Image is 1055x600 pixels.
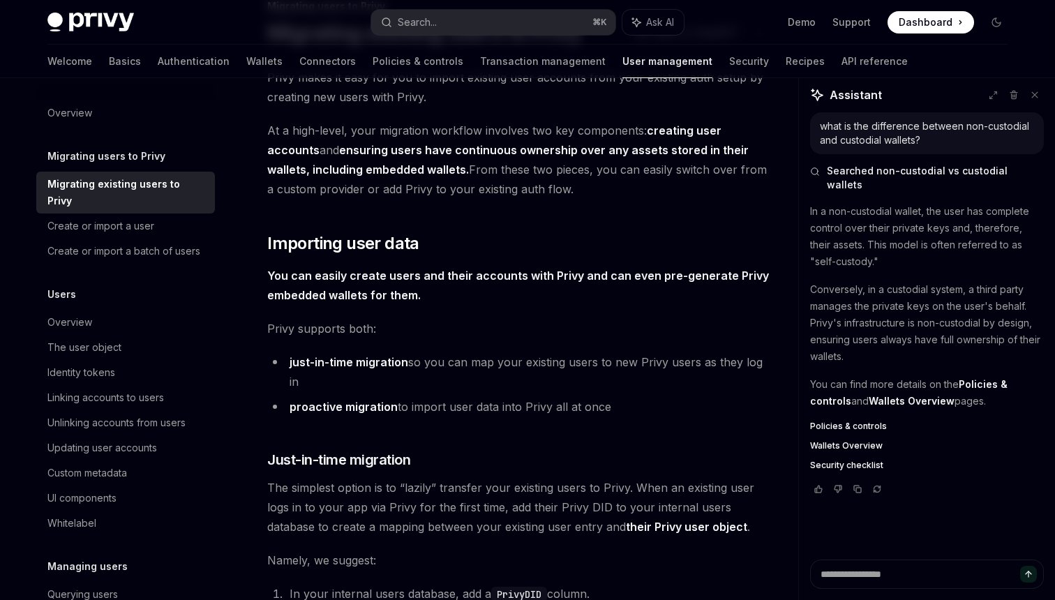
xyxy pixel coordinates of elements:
a: Wallets Overview [810,440,1044,451]
a: Unlinking accounts from users [36,410,215,435]
a: Whitelabel [36,511,215,536]
a: Create or import a user [36,213,215,239]
span: Policies & controls [810,421,887,432]
span: Wallets Overview [810,440,883,451]
div: Linking accounts to users [47,389,164,406]
a: Authentication [158,45,230,78]
a: Custom metadata [36,460,215,486]
button: Search...⌘K [371,10,615,35]
a: Welcome [47,45,92,78]
div: The user object [47,339,121,356]
span: Importing user data [267,232,419,255]
a: API reference [841,45,908,78]
a: just-in-time migration [290,355,408,370]
div: UI components [47,490,117,507]
h5: Managing users [47,558,128,575]
span: At a high-level, your migration workflow involves two key components: and From these two pieces, ... [267,121,770,199]
div: Whitelabel [47,515,96,532]
a: Basics [109,45,141,78]
span: Namely, we suggest: [267,550,770,570]
strong: Wallets Overview [869,395,955,407]
span: Privy supports both: [267,319,770,338]
a: Security [729,45,769,78]
a: Demo [788,15,816,29]
div: Updating user accounts [47,440,157,456]
a: Linking accounts to users [36,385,215,410]
p: In a non-custodial wallet, the user has complete control over their private keys and, therefore, ... [810,203,1044,270]
a: their Privy user object [626,520,747,534]
a: Dashboard [888,11,974,33]
span: The simplest option is to “lazily” transfer your existing users to Privy. When an existing user l... [267,478,770,537]
span: Privy makes it easy for you to import existing user accounts from your existing auth setup by cre... [267,68,770,107]
a: Support [832,15,871,29]
a: Migrating existing users to Privy [36,172,215,213]
button: Toggle dark mode [985,11,1008,33]
div: Overview [47,314,92,331]
div: Create or import a user [47,218,154,234]
div: Identity tokens [47,364,115,381]
strong: Policies & controls [810,378,1008,407]
div: Create or import a batch of users [47,243,200,260]
strong: You can easily create users and their accounts with Privy and can even pre-generate Privy embedde... [267,269,769,302]
a: Wallets [246,45,283,78]
button: Send message [1020,566,1037,583]
img: dark logo [47,13,134,32]
span: ⌘ K [592,17,607,28]
span: Searched non-custodial vs custodial wallets [827,164,1044,192]
a: Create or import a batch of users [36,239,215,264]
div: Unlinking accounts from users [47,414,186,431]
p: You can find more details on the and pages. [810,376,1044,410]
a: Recipes [786,45,825,78]
span: Ask AI [646,15,674,29]
button: Ask AI [622,10,684,35]
div: Migrating existing users to Privy [47,176,207,209]
a: Security checklist [810,460,1044,471]
div: what is the difference between non-custodial and custodial wallets? [820,119,1034,147]
span: Assistant [830,87,882,103]
a: Identity tokens [36,360,215,385]
div: Overview [47,105,92,121]
p: Conversely, in a custodial system, a third party manages the private keys on the user's behalf. P... [810,281,1044,365]
li: to import user data into Privy all at once [267,397,770,417]
h5: Migrating users to Privy [47,148,165,165]
a: The user object [36,335,215,360]
span: Security checklist [810,460,883,471]
a: Transaction management [480,45,606,78]
a: User management [622,45,712,78]
a: Policies & controls [373,45,463,78]
a: Overview [36,100,215,126]
div: Custom metadata [47,465,127,481]
h5: Users [47,286,76,303]
span: Dashboard [899,15,952,29]
a: proactive migration [290,400,398,414]
li: so you can map your existing users to new Privy users as they log in [267,352,770,391]
span: Just-in-time migration [267,450,410,470]
a: Connectors [299,45,356,78]
strong: ensuring users have continuous ownership over any assets stored in their wallets, including embed... [267,143,749,177]
a: Overview [36,310,215,335]
a: UI components [36,486,215,511]
a: Policies & controls [810,421,1044,432]
button: Searched non-custodial vs custodial wallets [810,164,1044,192]
div: Search... [398,14,437,31]
a: Updating user accounts [36,435,215,460]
